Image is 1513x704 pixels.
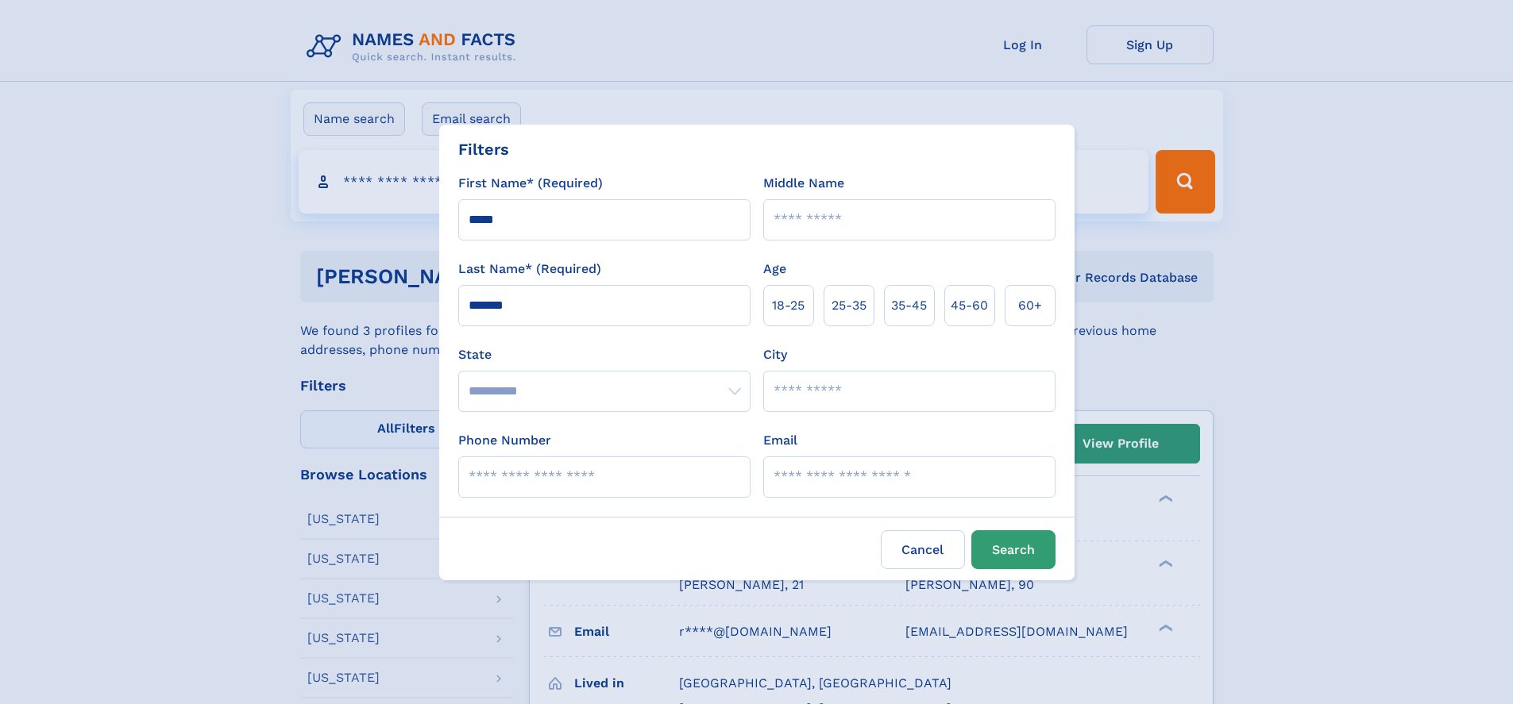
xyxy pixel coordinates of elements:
[458,174,603,193] label: First Name* (Required)
[458,260,601,279] label: Last Name* (Required)
[763,431,797,450] label: Email
[763,174,844,193] label: Middle Name
[951,296,988,315] span: 45‑60
[458,431,551,450] label: Phone Number
[772,296,805,315] span: 18‑25
[458,345,751,364] label: State
[832,296,867,315] span: 25‑35
[763,345,787,364] label: City
[891,296,927,315] span: 35‑45
[763,260,786,279] label: Age
[1018,296,1042,315] span: 60+
[971,530,1056,569] button: Search
[881,530,965,569] label: Cancel
[458,137,509,161] div: Filters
